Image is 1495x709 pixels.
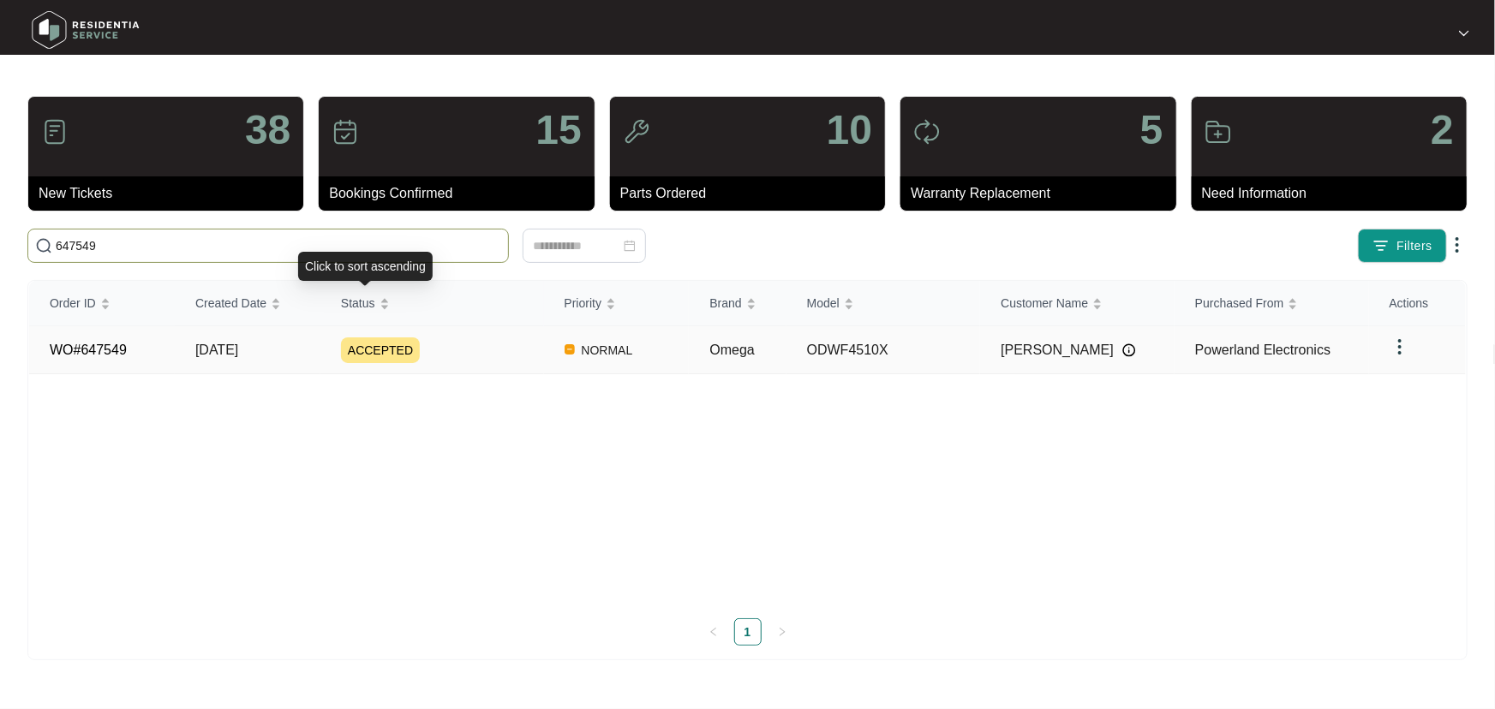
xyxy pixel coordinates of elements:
[320,281,544,326] th: Status
[700,618,727,646] button: left
[1396,237,1432,255] span: Filters
[1358,229,1447,263] button: filter iconFilters
[1202,183,1467,204] p: Need Information
[298,252,433,281] div: Click to sort ascending
[777,627,787,637] span: right
[41,118,69,146] img: icon
[575,340,640,360] span: NORMAL
[980,281,1175,326] th: Customer Name
[245,110,290,151] p: 38
[709,627,719,637] span: left
[786,281,981,326] th: Model
[1390,337,1410,357] img: dropdown arrow
[175,281,320,326] th: Created Date
[56,236,501,255] input: Search by Order Id, Assignee Name, Customer Name, Brand and Model
[50,294,96,313] span: Order ID
[544,281,690,326] th: Priority
[50,343,127,357] a: WO#647549
[1001,294,1088,313] span: Customer Name
[329,183,594,204] p: Bookings Confirmed
[341,337,420,363] span: ACCEPTED
[1195,343,1331,357] span: Powerland Electronics
[341,294,375,313] span: Status
[1175,281,1369,326] th: Purchased From
[700,618,727,646] li: Previous Page
[26,4,146,56] img: residentia service logo
[768,618,796,646] li: Next Page
[709,343,754,357] span: Omega
[565,344,575,354] img: Vercel Logo
[565,294,602,313] span: Priority
[29,281,175,326] th: Order ID
[1122,343,1136,357] img: Info icon
[807,294,840,313] span: Model
[35,237,52,254] img: search-icon
[1001,340,1114,360] span: [PERSON_NAME]
[709,294,741,313] span: Brand
[1372,237,1390,254] img: filter icon
[768,618,796,646] button: right
[734,618,762,646] li: 1
[1195,294,1283,313] span: Purchased From
[786,326,981,374] td: ODWF4510X
[735,619,761,645] a: 1
[689,281,786,326] th: Brand
[1140,110,1163,151] p: 5
[195,343,238,357] span: [DATE]
[332,118,359,146] img: icon
[911,183,1175,204] p: Warranty Replacement
[1205,118,1232,146] img: icon
[1431,110,1454,151] p: 2
[39,183,303,204] p: New Tickets
[623,118,650,146] img: icon
[913,118,941,146] img: icon
[1369,281,1466,326] th: Actions
[827,110,872,151] p: 10
[1447,235,1468,255] img: dropdown arrow
[1459,29,1469,38] img: dropdown arrow
[195,294,266,313] span: Created Date
[620,183,885,204] p: Parts Ordered
[535,110,581,151] p: 15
